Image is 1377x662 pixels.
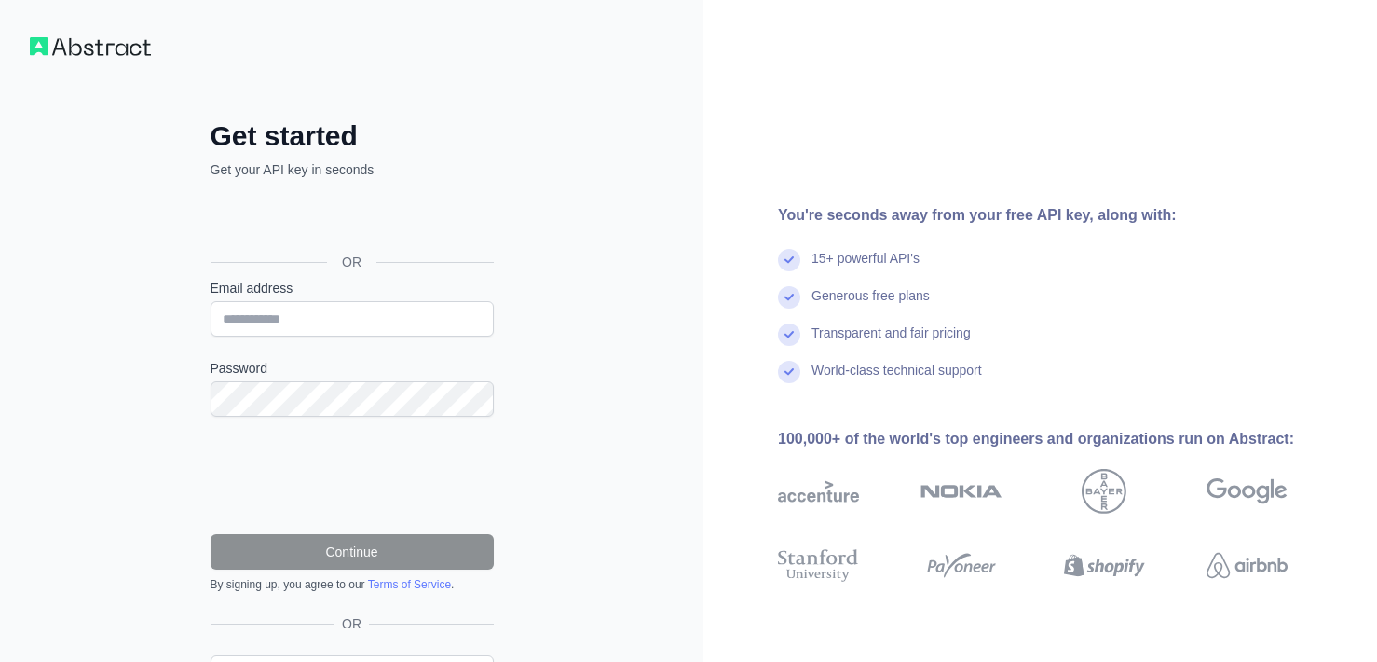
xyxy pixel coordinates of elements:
[211,359,494,378] label: Password
[1082,469,1126,514] img: bayer
[778,249,800,271] img: check mark
[1207,545,1288,586] img: airbnb
[30,37,151,56] img: Workflow
[1064,545,1145,586] img: shopify
[778,361,800,383] img: check mark
[368,578,451,591] a: Terms of Service
[211,119,494,153] h2: Get started
[211,279,494,297] label: Email address
[211,160,494,179] p: Get your API key in seconds
[211,534,494,570] button: Continue
[334,614,369,633] span: OR
[778,428,1347,450] div: 100,000+ of the world's top engineers and organizations run on Abstract:
[778,469,859,514] img: accenture
[201,200,499,241] iframe: Botão "Fazer login com o Google"
[920,545,1002,586] img: payoneer
[1207,469,1288,514] img: google
[778,545,859,586] img: stanford university
[327,253,376,271] span: OR
[778,286,800,309] img: check mark
[811,249,920,286] div: 15+ powerful API's
[778,324,800,346] img: check mark
[811,324,971,361] div: Transparent and fair pricing
[811,361,982,398] div: World-class technical support
[778,204,1347,227] div: You're seconds away from your free API key, along with:
[211,577,494,592] div: By signing up, you agree to our .
[920,469,1002,514] img: nokia
[211,439,494,512] iframe: reCAPTCHA
[811,286,930,324] div: Generous free plans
